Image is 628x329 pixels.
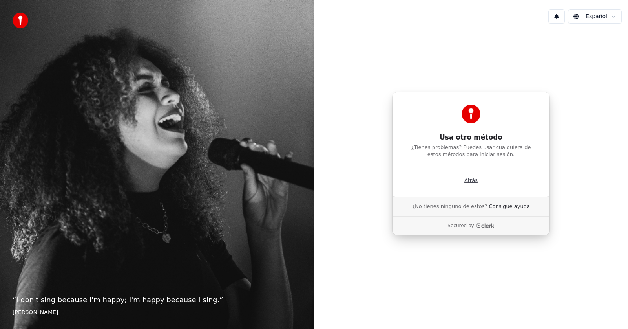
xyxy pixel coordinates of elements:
span: ¿No tienes ninguno de estos? [412,203,487,210]
footer: [PERSON_NAME] [13,309,301,316]
a: Clerk logo [476,223,495,228]
h1: Usa otro método [408,133,534,142]
p: ¿Tienes problemas? Puedes usar cualquiera de estos métodos para iniciar sesión. [408,144,534,158]
img: youka [13,13,28,28]
p: Secured by [447,223,474,229]
p: “ I don't sing because I'm happy; I'm happy because I sing. ” [13,294,301,305]
img: Youka [462,105,480,123]
a: Consigue ayuda [489,203,529,210]
a: Atrás [464,177,478,184]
